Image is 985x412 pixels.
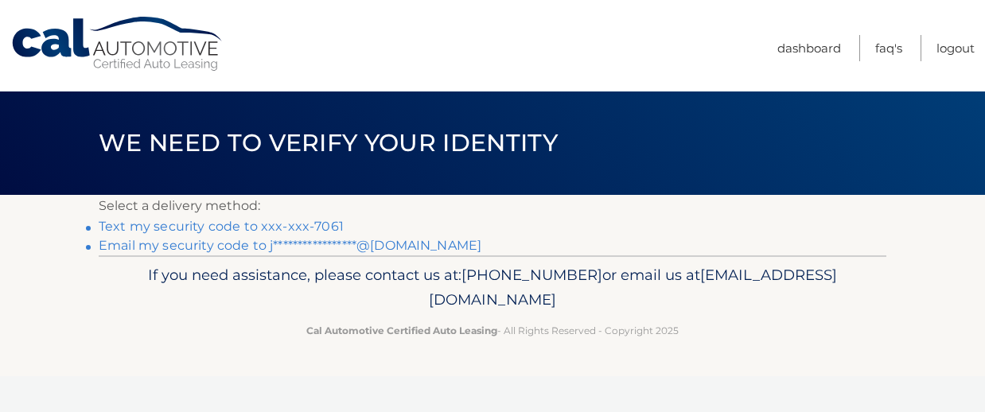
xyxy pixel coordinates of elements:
[777,35,841,61] a: Dashboard
[306,325,497,336] strong: Cal Automotive Certified Auto Leasing
[461,266,602,284] span: [PHONE_NUMBER]
[109,262,876,313] p: If you need assistance, please contact us at: or email us at
[99,195,886,217] p: Select a delivery method:
[936,35,975,61] a: Logout
[10,16,225,72] a: Cal Automotive
[99,128,558,157] span: We need to verify your identity
[99,219,344,234] a: Text my security code to xxx-xxx-7061
[109,322,876,339] p: - All Rights Reserved - Copyright 2025
[875,35,902,61] a: FAQ's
